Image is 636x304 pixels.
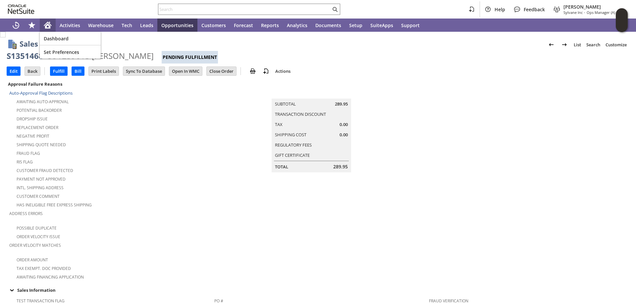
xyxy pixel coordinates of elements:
[563,4,624,10] span: [PERSON_NAME]
[17,274,84,280] a: Awaiting Financing Application
[118,19,136,32] a: Tech
[275,164,288,170] a: Total
[257,19,283,32] a: Reports
[370,22,393,28] span: SuiteApps
[40,32,101,45] a: Dashboard
[72,67,84,75] input: Bill
[275,132,306,138] a: Shipping Cost
[44,35,97,42] span: Dashboard
[287,22,307,28] span: Analytics
[169,67,202,75] input: Open In WMC
[40,45,101,59] a: Set Preferences
[616,8,628,32] iframe: Click here to launch Oracle Guided Learning Help Panel
[214,298,223,304] a: PO #
[17,168,73,173] a: Customer Fraud Detected
[44,21,52,29] svg: Home
[123,67,165,75] input: Sync To Database
[273,68,293,74] a: Actions
[349,22,362,28] span: Setup
[9,242,61,248] a: Order Velocity Matches
[584,10,585,15] span: -
[9,90,73,96] a: Auto-Approval Flag Descriptions
[333,163,348,170] span: 289.95
[89,67,119,75] input: Print Labels
[234,22,253,28] span: Forecast
[158,5,331,13] input: Search
[17,116,48,122] a: Dropship Issue
[335,101,348,107] span: 289.95
[17,225,57,231] a: Possible Duplicate
[7,80,212,88] div: Approval Failure Reasons
[24,19,40,32] div: Shortcuts
[584,39,603,50] a: Search
[275,101,296,107] a: Subtotal
[17,142,66,148] a: Shipping Quote Needed
[315,22,341,28] span: Documents
[28,21,36,29] svg: Shortcuts
[571,39,584,50] a: List
[616,21,628,32] span: Oracle Guided Learning Widget. To move around, please hold and drag
[40,19,56,32] a: Home
[157,19,197,32] a: Opportunities
[201,22,226,28] span: Customers
[7,67,20,75] input: Edit
[17,176,66,182] a: Payment not approved
[17,133,49,139] a: Negative Profit
[8,5,34,14] svg: logo
[56,19,84,32] a: Activities
[331,5,339,13] svg: Search
[17,257,48,263] a: Order Amount
[249,67,257,75] img: print.svg
[161,22,193,28] span: Opportunities
[397,19,424,32] a: Support
[340,132,348,138] span: 0.00
[345,19,366,32] a: Setup
[429,298,468,304] a: Fraud Verification
[17,159,33,165] a: RIS flag
[17,185,64,191] a: Intl. Shipping Address
[60,22,80,28] span: Activities
[17,125,58,130] a: Replacement Order
[7,286,629,294] td: Sales Information
[340,121,348,128] span: 0.00
[275,111,326,117] a: Transaction Discount
[311,19,345,32] a: Documents
[17,151,40,156] a: Fraud Flag
[262,67,270,75] img: add-record.svg
[88,22,114,28] span: Warehouse
[84,19,118,32] a: Warehouse
[275,142,312,148] a: Regulatory Fees
[17,298,65,304] a: Test Transaction Flag
[275,152,310,158] a: Gift Certificate
[207,67,236,75] input: Close Order
[162,51,218,64] div: Pending Fulfillment
[17,99,69,105] a: Awaiting Auto-Approval
[17,108,62,113] a: Potential Backorder
[12,21,20,29] svg: Recent Records
[122,22,132,28] span: Tech
[17,266,71,271] a: Tax Exempt. Doc Provided
[401,22,420,28] span: Support
[603,39,629,50] a: Customize
[587,10,624,15] span: Ops Manager (A) (F2L)
[261,22,279,28] span: Reports
[230,19,257,32] a: Forecast
[44,49,97,55] span: Set Preferences
[366,19,397,32] a: SuiteApps
[275,121,283,127] a: Tax
[17,194,60,199] a: Customer Comment
[20,38,62,49] h1: Sales Order
[136,19,157,32] a: Leads
[17,234,60,239] a: Order Velocity Issue
[7,286,627,294] div: Sales Information
[8,19,24,32] a: Recent Records
[272,88,351,99] caption: Summary
[563,10,583,15] span: Sylvane Inc
[283,19,311,32] a: Analytics
[25,67,40,75] input: Back
[547,41,555,49] img: Previous
[17,202,92,208] a: Has Ineligible Free Express Shipping
[197,19,230,32] a: Customers
[560,41,568,49] img: Next
[7,51,43,61] div: S1351468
